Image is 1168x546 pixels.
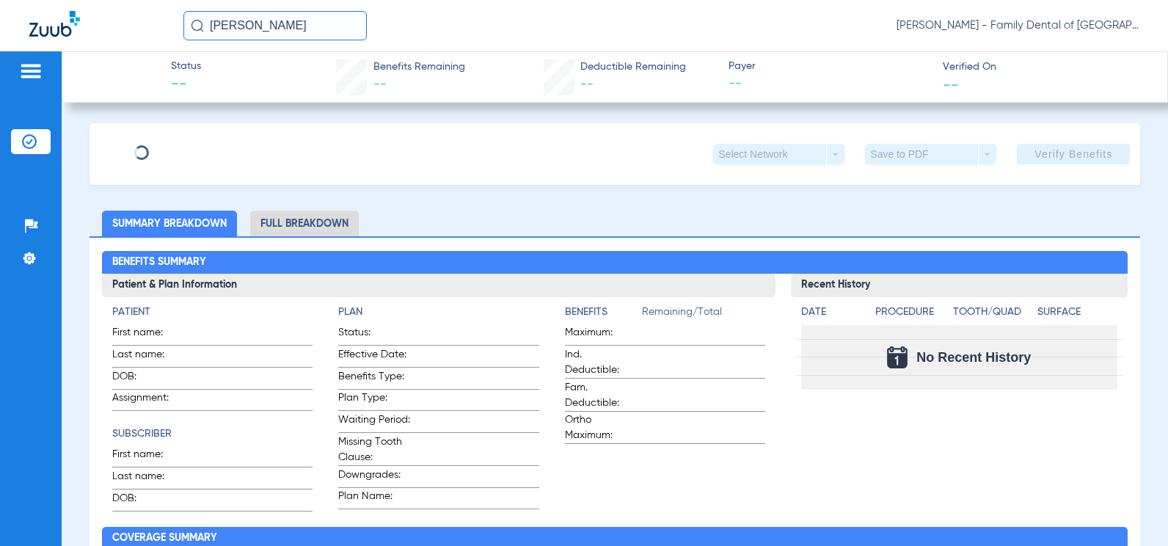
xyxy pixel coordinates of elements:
span: DOB: [112,491,184,511]
img: hamburger-icon [19,62,43,80]
span: Assignment: [112,390,184,410]
span: Benefits Remaining [373,59,465,75]
h4: Plan [338,305,539,320]
span: DOB: [112,369,184,389]
img: Zuub Logo [29,11,80,37]
h4: Benefits [565,305,642,320]
span: Maximum: [565,325,637,345]
img: Calendar [887,346,908,368]
span: Waiting Period: [338,412,410,432]
input: Search for patients [183,11,367,40]
h4: Tooth/Quad [953,305,1033,320]
span: No Recent History [916,350,1031,365]
span: Ind. Deductible: [565,347,637,378]
h4: Surface [1037,305,1117,320]
span: Payer [729,59,930,74]
span: Status [171,59,201,74]
h4: Procedure [875,305,948,320]
span: Downgrades: [338,467,410,487]
span: Deductible Remaining [580,59,686,75]
span: Plan Name: [338,489,410,509]
h3: Recent History [791,274,1128,297]
span: Last name: [112,347,184,367]
span: -- [171,75,201,95]
span: Last name: [112,469,184,489]
h4: Patient [112,305,313,320]
span: First name: [112,447,184,467]
span: -- [729,75,930,93]
app-breakdown-title: Date [801,305,863,325]
h4: Date [801,305,863,320]
app-breakdown-title: Procedure [875,305,948,325]
app-breakdown-title: Surface [1037,305,1117,325]
span: Fam. Deductible: [565,380,637,411]
span: Plan Type: [338,390,410,410]
span: Status: [338,325,410,345]
span: Ortho Maximum: [565,412,637,443]
h3: Patient & Plan Information [102,274,775,297]
span: -- [580,78,594,91]
h2: Benefits Summary [102,251,1128,274]
li: Full Breakdown [250,211,359,236]
span: -- [943,76,959,92]
span: [PERSON_NAME] - Family Dental of [GEOGRAPHIC_DATA] [897,18,1139,33]
span: First name: [112,325,184,345]
span: Benefits Type: [338,369,410,389]
span: -- [373,78,387,91]
li: Summary Breakdown [102,211,237,236]
h4: Subscriber [112,426,313,442]
span: Remaining/Total [642,305,765,325]
span: Verified On [943,59,1145,75]
span: Missing Tooth Clause: [338,434,410,465]
span: Effective Date: [338,347,410,367]
img: Search Icon [191,19,204,32]
app-breakdown-title: Tooth/Quad [953,305,1033,325]
app-breakdown-title: Benefits [565,305,642,325]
